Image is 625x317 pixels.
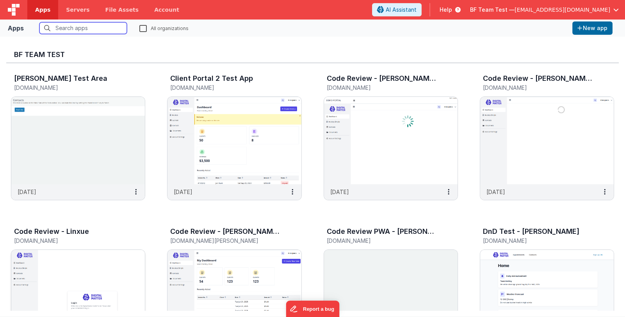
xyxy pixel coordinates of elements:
h3: DnD Test - [PERSON_NAME] [483,228,579,235]
p: [DATE] [486,188,505,196]
span: Help [440,6,452,14]
button: AI Assistant [372,3,422,16]
button: New app [572,21,613,35]
h3: [PERSON_NAME] Test Area [14,75,107,82]
h3: Client Portal 2 Test App [170,75,253,82]
span: File Assets [105,6,139,14]
p: [DATE] [174,188,192,196]
h3: Code Review - [PERSON_NAME] [170,228,280,235]
h5: [DOMAIN_NAME] [327,85,438,91]
label: All organizations [139,24,189,32]
span: AI Assistant [386,6,417,14]
p: [DATE] [330,188,349,196]
h3: BF Team Test [14,51,611,59]
h5: [DOMAIN_NAME] [14,238,126,244]
h5: [DOMAIN_NAME] [327,238,438,244]
h3: Code Review PWA - [PERSON_NAME] [327,228,436,235]
h3: Code Review - [PERSON_NAME] [327,75,436,82]
h5: [DOMAIN_NAME] [483,238,595,244]
p: [DATE] [18,188,36,196]
h3: Code Review - [PERSON_NAME] [483,75,592,82]
span: [EMAIL_ADDRESS][DOMAIN_NAME] [515,6,610,14]
span: Apps [35,6,50,14]
h5: [DOMAIN_NAME] [483,85,595,91]
h3: Code Review - Linxue [14,228,89,235]
div: Apps [8,23,24,33]
span: Servers [66,6,89,14]
iframe: Marker.io feedback button [286,301,339,317]
button: BF Team Test — [EMAIL_ADDRESS][DOMAIN_NAME] [470,6,619,14]
h5: [DOMAIN_NAME] [14,85,126,91]
input: Search apps [39,22,127,34]
span: BF Team Test — [470,6,515,14]
h5: [DOMAIN_NAME][PERSON_NAME] [170,238,282,244]
h5: [DOMAIN_NAME] [170,85,282,91]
